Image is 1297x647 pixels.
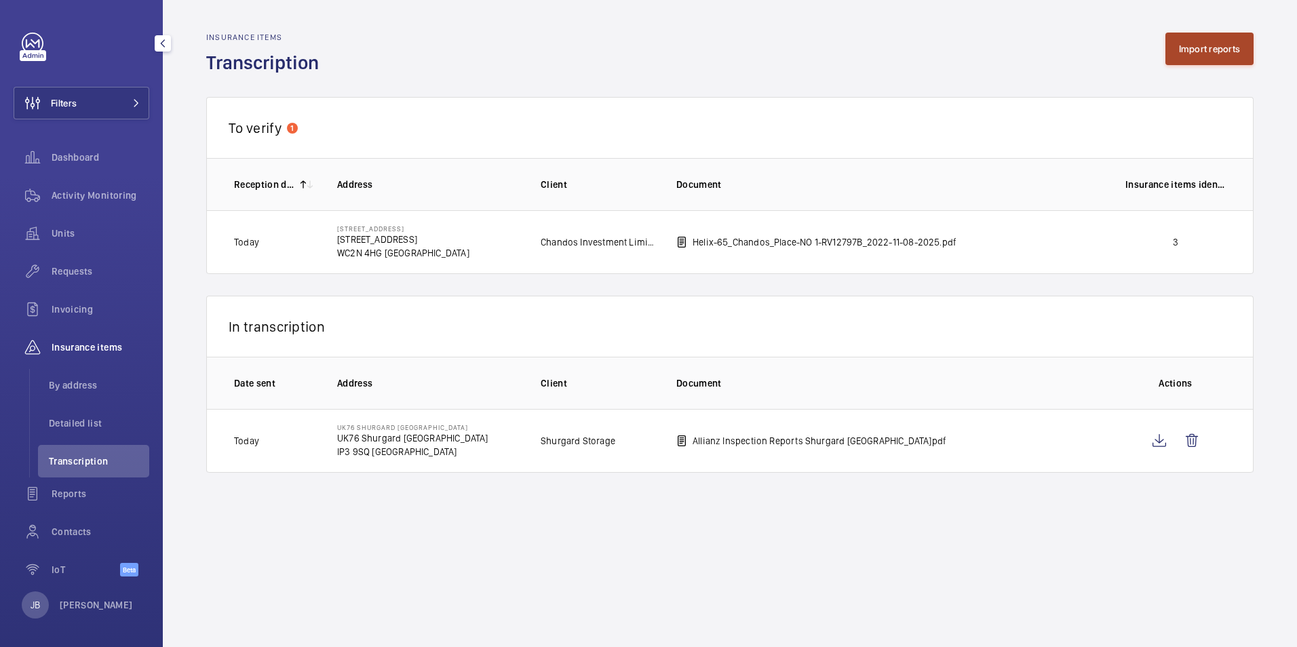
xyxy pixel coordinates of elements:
div: In transcription [206,296,1254,357]
p: Today [234,235,259,249]
span: Filters [51,96,77,110]
p: [STREET_ADDRESS] [337,233,469,246]
span: IoT [52,563,120,576]
p: Client [541,376,655,390]
p: UK76 Shurgard [GEOGRAPHIC_DATA] [337,431,488,445]
p: Allianz Inspection Reports Shurgard [GEOGRAPHIC_DATA]pdf [693,434,946,448]
p: WC2N 4HG [GEOGRAPHIC_DATA] [337,246,469,260]
span: By address [49,378,149,392]
span: Requests [52,264,149,278]
span: Dashboard [52,151,149,164]
span: Transcription [49,454,149,468]
span: Contacts [52,525,149,538]
p: Helix-65_Chandos_Place-NO 1-RV12797B_2022-11-08-2025.pdf [693,235,956,249]
p: IP3 9SQ [GEOGRAPHIC_DATA] [337,445,488,458]
p: Document [676,178,1104,191]
span: Activity Monitoring [52,189,149,202]
button: Import reports [1165,33,1254,65]
p: Insurance items identified [1125,178,1226,191]
p: Address [337,178,519,191]
p: Today [234,434,259,448]
div: To verify [206,97,1254,158]
span: Beta [120,563,138,576]
p: Shurgard Storage [541,434,615,448]
span: Invoicing [52,302,149,316]
h1: Transcription [206,50,327,75]
p: Document [676,376,1104,390]
span: 1 [287,123,298,134]
p: UK76 Shurgard [GEOGRAPHIC_DATA] [337,423,488,431]
p: [STREET_ADDRESS] [337,224,469,233]
button: Filters [14,87,149,119]
p: Chandos Investment Limited, C/O Helix Property Advisors Limited [541,235,655,249]
p: [PERSON_NAME] [60,598,133,612]
h2: Insurance items [206,33,327,42]
p: Client [541,178,655,191]
span: Insurance items [52,340,149,354]
span: Detailed list [49,416,149,430]
p: Address [337,376,519,390]
p: Reception date [234,178,295,191]
p: 3 [1125,235,1226,249]
span: Reports [52,487,149,501]
p: Date sent [234,376,315,390]
span: Units [52,227,149,240]
p: JB [31,598,40,612]
p: Actions [1125,376,1226,390]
